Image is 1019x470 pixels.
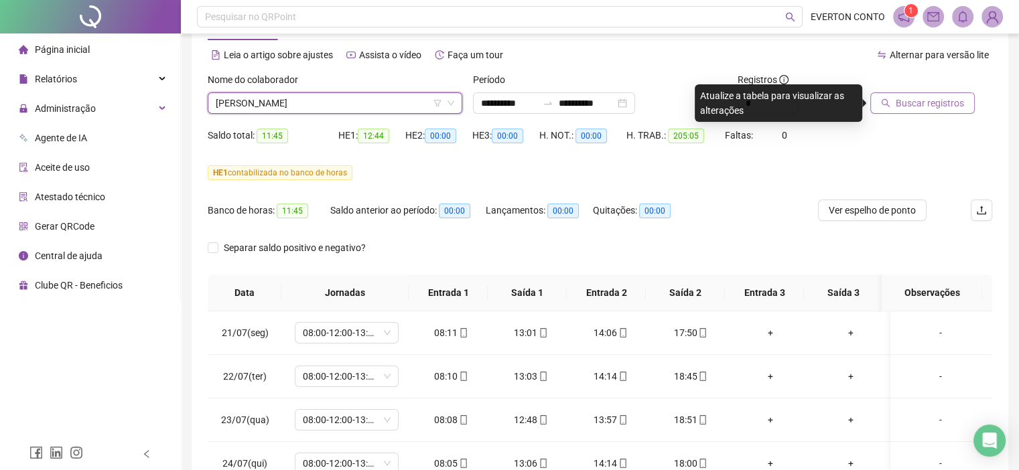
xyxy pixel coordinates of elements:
th: Saída 2 [646,275,725,311]
div: HE 2: [405,128,472,143]
span: info-circle [19,251,28,260]
div: Saldo total: [208,128,338,143]
span: 11:45 [277,204,308,218]
span: swap [877,50,886,60]
span: Assista o vídeo [359,50,421,60]
span: 22/07(ter) [223,371,267,382]
span: home [19,45,28,54]
div: 18:45 [661,369,720,384]
span: history [435,50,444,60]
span: audit [19,163,28,172]
span: 08:00-12:00-13:12-18:00 [303,410,391,430]
span: Administração [35,103,96,114]
div: Atualize a tabela para visualizar as alterações [695,84,862,122]
span: mobile [617,372,628,381]
span: file-text [211,50,220,60]
div: Banco de horas: [208,203,330,218]
div: 14:06 [582,325,640,340]
img: 77050 [982,7,1002,27]
span: swap-right [543,98,553,108]
span: 00:00 [547,204,579,218]
div: Saldo anterior ao período: [330,203,486,218]
span: down [447,99,455,107]
span: mobile [697,328,707,337]
span: HE 1 [213,168,228,177]
div: + [742,325,800,340]
span: bell [957,11,969,23]
span: search [785,12,795,22]
span: to [543,98,553,108]
span: mobile [617,459,628,468]
span: qrcode [19,222,28,231]
span: filter [433,99,441,107]
span: left [142,449,151,459]
span: info-circle [779,75,789,84]
span: facebook [29,446,43,459]
div: H. TRAB.: [626,128,724,143]
span: DEBHORA LUANA RODRIGUES SANTOS [216,93,454,113]
div: Lançamentos: [486,203,593,218]
span: Observações [892,285,971,300]
div: 13:57 [582,412,640,427]
span: mobile [458,459,468,468]
span: mobile [537,459,548,468]
span: solution [19,192,28,202]
sup: 1 [904,4,918,17]
span: notification [898,11,910,23]
div: - [901,369,980,384]
div: + [742,412,800,427]
span: 08:00-12:00-13:12-18:00 [303,366,391,386]
span: contabilizada no banco de horas [208,165,352,180]
span: 0 [782,130,787,141]
span: Faltas: [725,130,755,141]
span: 00:00 [492,129,523,143]
div: 08:11 [421,325,480,340]
span: Ver espelho de ponto [829,203,916,218]
span: 00:00 [439,204,470,218]
div: + [821,412,880,427]
div: Open Intercom Messenger [973,424,1006,457]
span: Página inicial [35,44,90,55]
span: mobile [697,459,707,468]
div: - [901,325,980,340]
button: Buscar registros [870,92,975,114]
th: Saída 3 [804,275,883,311]
span: mobile [617,415,628,424]
span: Buscar registros [896,96,964,110]
div: 18:51 [661,412,720,427]
span: mobile [697,372,707,381]
span: Gerar QRCode [35,221,94,232]
span: 00:00 [425,129,456,143]
span: 24/07(qui) [222,458,267,469]
span: EVERTON CONTO [811,9,885,24]
div: + [742,369,800,384]
div: 08:10 [421,369,480,384]
span: Leia o artigo sobre ajustes [224,50,333,60]
div: + [821,369,880,384]
button: Ver espelho de ponto [818,200,927,221]
th: Data [208,275,281,311]
span: Clube QR - Beneficios [35,280,123,291]
span: Relatórios [35,74,77,84]
label: Período [473,72,514,87]
div: 08:08 [421,412,480,427]
th: Jornadas [281,275,409,311]
span: 08:00-12:00-13:12-18:00 [303,323,391,343]
th: Entrada 3 [725,275,804,311]
span: youtube [346,50,356,60]
span: Faça um tour [448,50,503,60]
th: Entrada 2 [567,275,646,311]
div: Quitações: [593,203,691,218]
span: mobile [458,328,468,337]
span: Atestado técnico [35,191,105,202]
span: upload [976,205,987,216]
span: Registros [738,72,789,87]
div: 13:03 [502,369,560,384]
div: + [821,325,880,340]
span: Aceite de uso [35,162,90,173]
th: Entrada 1 [409,275,488,311]
span: mobile [458,372,468,381]
span: 21/07(seg) [222,327,269,338]
span: Separar saldo positivo e negativo? [218,240,371,255]
span: 11:45 [257,129,288,143]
